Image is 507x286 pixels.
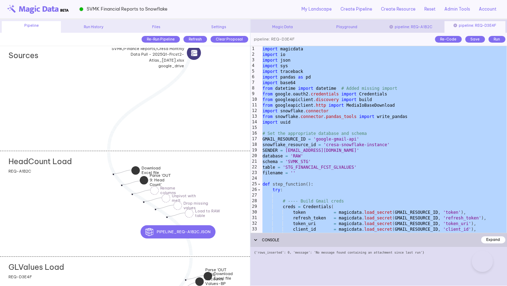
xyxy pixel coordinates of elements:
div: Run History [64,24,123,30]
img: source icon [191,50,198,56]
div: 8 [251,86,255,91]
div: {'rows_inserted': 0, 'message': 'No message found containing an attachment since last run'} [250,247,507,286]
span: REQ-D3E4F [8,274,32,279]
div: 9 [251,91,255,97]
div: 16 [251,131,258,136]
div: 6 [251,74,255,80]
h2: Sources [8,51,38,60]
strong: Drop missing values [183,201,208,210]
div: Expand [481,236,505,243]
a: Admin Tools [444,6,470,12]
div: 18 [251,142,258,148]
div: Pipeline [2,21,61,33]
strong: Download Excel file [142,166,161,175]
div: 14 [251,119,258,125]
div: 11 [251,102,258,108]
div: Re-Code [435,36,462,43]
div: 1 [251,46,255,52]
div: 21 [251,159,258,164]
div: 31 [251,215,258,221]
span: google_drive [102,63,184,69]
div: Download Excel file [114,173,149,182]
strong: Parse 'OUT 9: Head Count' [150,173,171,187]
span: SVMK Financial Reports to Snowflake [87,6,168,12]
div: Re-Run Pipeline [142,36,180,43]
iframe: Toggle Customer Support [472,251,493,272]
div: 10 [251,97,258,102]
div: 27 [251,193,258,198]
div: 23 [251,170,258,176]
div: Clear Proposal [211,36,248,43]
h2: GLValues Load [8,262,64,272]
div: 22 [251,164,258,170]
strong: Load to RAW table [195,209,220,218]
div: 12 [251,108,258,114]
div: 34 [251,232,258,238]
div: 29 [251,204,258,210]
div: 2 [251,52,255,57]
div: Drop missing values [156,209,191,218]
div: 28 [251,198,258,204]
button: pipeline_REQ-A1B2C.json [140,225,215,238]
img: beta-logo.png [7,5,69,14]
div: SVMK/Finance Reports/Cresa Monthly Data Pull - 2025Q1-Frcst2-Atlas_[DATE].xlsxgoogle_drivesource ... [191,47,290,70]
div: 30 [251,210,258,215]
strong: Rename columns [160,186,176,195]
div: 25 [251,181,258,187]
div: Rename columns [133,193,168,203]
strong: Unpivot with melt [172,193,196,203]
div: Settings [189,24,248,30]
div: 7 [251,80,255,86]
a: Create Pipeline [340,6,372,12]
div: 15 [251,125,258,131]
div: Save [465,36,485,43]
div: pipeline: REQ-D3E4F [250,33,295,46]
a: Account [479,6,496,12]
div: 33 [251,226,258,232]
div: 13 [251,114,258,119]
div: 20 [251,153,258,159]
div: 24 [251,176,258,181]
div: 17 [251,136,258,142]
div: 32 [251,221,258,226]
div: Run [488,36,505,43]
h2: HeadCount Load [8,157,72,166]
div: 3 [251,57,255,63]
a: My Landscape [301,6,332,12]
div: Files [127,24,186,30]
div: Unpivot with melt [144,201,180,210]
div: Parse 'OUT 9: Head Count' [122,184,157,198]
div: 5 [251,69,255,74]
a: Create Resource [381,6,415,12]
div: pipeline_REQ-A1B2C.json [178,225,253,238]
a: Reset [424,6,436,12]
strong: Download Excel file [214,271,233,281]
div: pipeline: REQ-A1B2C [381,24,441,30]
div: Playground [317,24,377,30]
span: REQ-A1B2C [8,169,31,174]
div: 19 [251,148,258,153]
div: 26 [251,187,258,193]
strong: SVMK/Finance Reports/Cresa Monthly Data Pull - 2025Q1-Frcst2-Atlas_[DATE].xlsx [102,46,184,63]
div: 4 [251,63,255,69]
div: Load to RAW table [168,216,203,225]
span: Toggle code folding, rows 25 through 168 [257,181,261,187]
span: Toggle code folding, rows 26 through 163 [257,187,261,193]
div: Refresh [183,36,207,43]
div: Magic Data [252,24,313,30]
div: pipeline: REQ-D3E4F [445,21,505,33]
span: CONSOLE [262,238,279,242]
